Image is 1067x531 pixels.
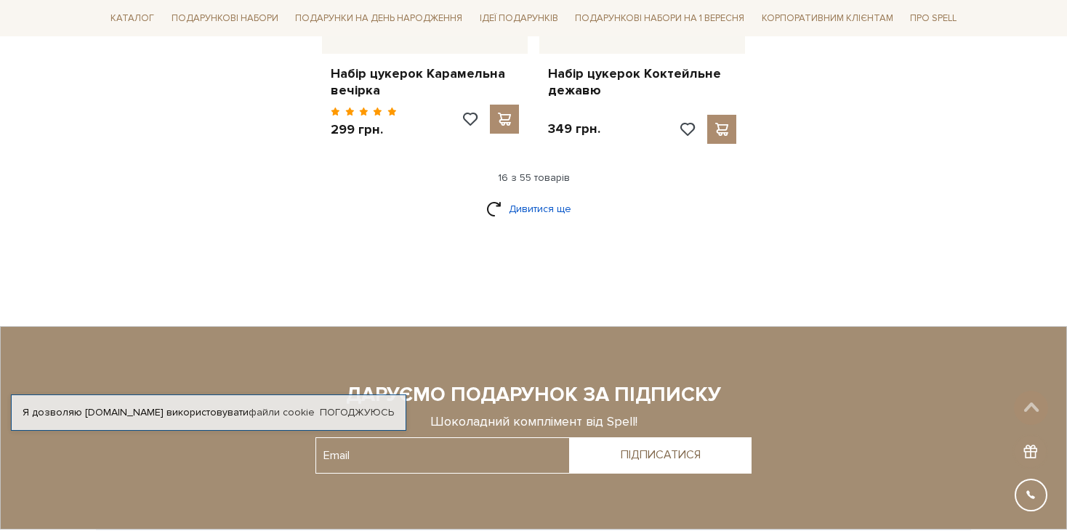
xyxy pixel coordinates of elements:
[166,7,284,30] a: Подарункові набори
[548,121,600,137] p: 349 грн.
[105,7,160,30] a: Каталог
[331,65,519,100] a: Набір цукерок Карамельна вечірка
[756,6,899,31] a: Корпоративним клієнтам
[569,6,750,31] a: Подарункові набори на 1 Вересня
[486,196,581,222] a: Дивитися ще
[289,7,468,30] a: Подарунки на День народження
[904,7,962,30] a: Про Spell
[320,406,394,419] a: Погоджуюсь
[12,406,406,419] div: Я дозволяю [DOMAIN_NAME] використовувати
[474,7,564,30] a: Ідеї подарунків
[548,65,736,100] a: Набір цукерок Коктейльне дежавю
[249,406,315,418] a: файли cookie
[331,121,397,138] p: 299 грн.
[99,171,968,185] div: 16 з 55 товарів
